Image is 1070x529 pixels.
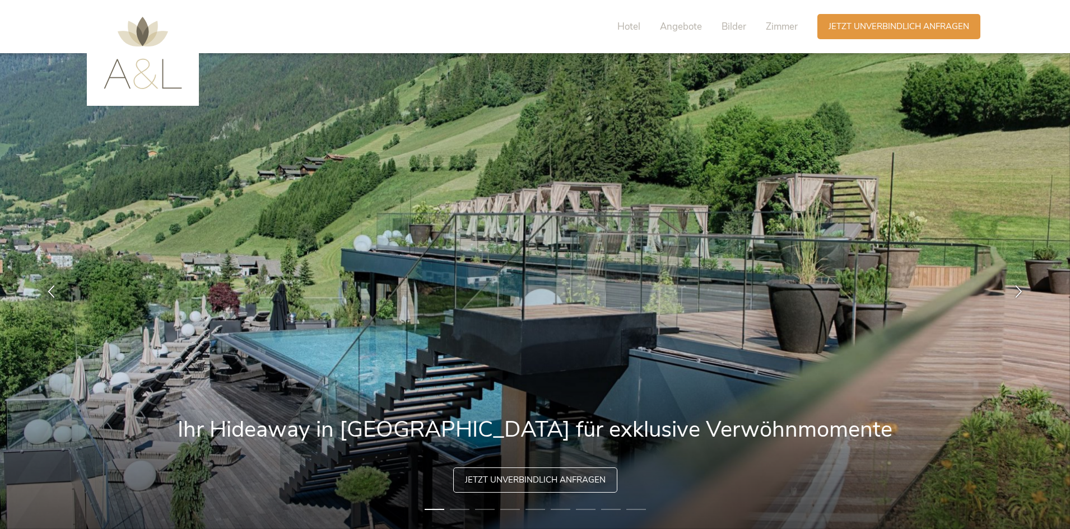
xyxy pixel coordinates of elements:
span: Jetzt unverbindlich anfragen [465,474,606,486]
span: Hotel [617,20,640,33]
img: AMONTI & LUNARIS Wellnessresort [104,17,182,89]
span: Jetzt unverbindlich anfragen [829,21,969,32]
span: Zimmer [766,20,798,33]
span: Angebote [660,20,702,33]
span: Bilder [722,20,746,33]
